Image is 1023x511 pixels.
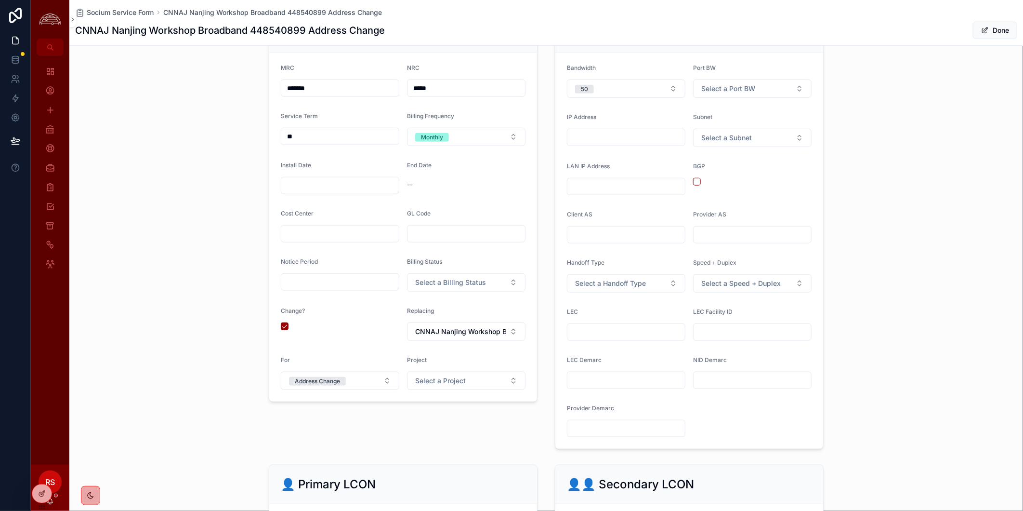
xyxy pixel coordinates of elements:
span: Notice Period [281,258,318,265]
a: Socium Service Form [75,8,154,17]
span: Port BW [693,64,716,71]
span: Select a Project [415,376,466,386]
span: CNNAJ Nanjing Workshop Broadband 446058844 [415,327,506,336]
span: MRC [281,64,294,71]
span: LEC Facility ID [693,308,733,315]
span: Replacing [407,307,434,314]
button: Select Button [693,80,812,98]
span: Bandwidth [567,64,596,71]
button: Select Button [693,274,812,293]
a: CNNAJ Nanjing Workshop Broadband 448540899 Address Change [163,8,382,17]
h2: 👤👤 Secondary LCON [567,477,694,492]
span: Subnet [693,113,712,121]
span: Billing Frequency [407,112,454,120]
span: Select a Handoff Type [575,279,646,288]
button: Select Button [281,372,399,390]
span: Change? [281,307,305,314]
span: Select a Speed + Duplex [701,279,781,288]
div: scrollable content [31,56,69,285]
span: Client AS [567,211,592,218]
span: IP Address [567,113,596,121]
span: LAN IP Address [567,162,610,170]
button: Select Button [407,273,525,292]
span: LEC [567,308,578,315]
span: -- [407,180,413,189]
button: Select Button [407,372,525,390]
img: App logo [37,12,64,27]
span: Select a Billing Status [415,278,486,287]
button: Select Button [693,129,812,147]
button: Select Button [407,323,525,341]
button: Select Button [567,80,685,98]
span: Speed + Duplex [693,259,736,266]
span: For [281,356,290,363]
span: Provider Demarc [567,404,614,412]
span: Provider AS [693,211,726,218]
span: Handoff Type [567,259,604,266]
span: RS [45,476,55,488]
span: End Date [407,161,432,169]
div: Monthly [421,133,443,142]
span: Select a Port BW [701,84,755,94]
span: Project [407,356,427,363]
button: Select Button [567,274,685,293]
button: Done [973,22,1017,39]
span: Billing Status [407,258,442,265]
button: Select Button [407,128,525,146]
span: Socium Service Form [87,8,154,17]
span: Select a Subnet [701,133,752,143]
span: NID Demarc [693,356,727,363]
h1: CNNAJ Nanjing Workshop Broadband 448540899 Address Change [75,24,385,37]
span: Install Date [281,161,311,169]
span: LEC Demarc [567,356,602,363]
span: BGP [693,162,705,170]
h2: 👤 Primary LCON [281,477,376,492]
span: Service Term [281,112,318,120]
span: NRC [407,64,420,71]
span: Cost Center [281,210,314,217]
span: GL Code [407,210,431,217]
div: Address Change [295,377,340,386]
div: 50 [581,85,588,94]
